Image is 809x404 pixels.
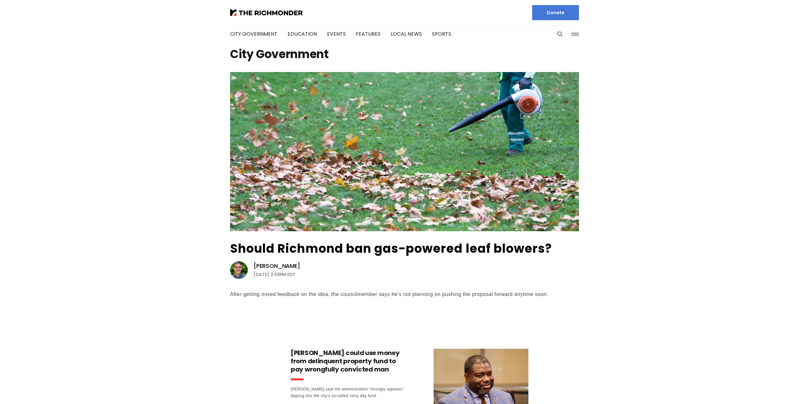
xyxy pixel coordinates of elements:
[291,349,408,373] h3: [PERSON_NAME] could use money from delinquent property fund to pay wrongfully convicted man
[253,262,300,270] a: [PERSON_NAME]
[230,49,579,59] h1: City Government
[356,30,380,38] a: Features
[230,291,579,298] div: After getting mixed feedback on the idea, the councilmember says he’s not planning on pushing the...
[230,261,248,279] img: Graham Moomaw
[288,30,317,38] a: Education
[230,30,277,38] a: City Government
[391,30,422,38] a: Local News
[253,271,295,278] time: [DATE] 2:09PM EDT
[291,386,408,399] div: [PERSON_NAME] said the administration “strongly opposes” dipping into the city’s so-called rainy ...
[327,30,346,38] a: Events
[555,29,565,39] button: Search this site
[230,9,303,16] img: The Richmonder
[532,5,579,20] a: Donate
[230,240,552,257] a: Should Richmond ban gas-powered leaf blowers?
[432,30,451,38] a: Sports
